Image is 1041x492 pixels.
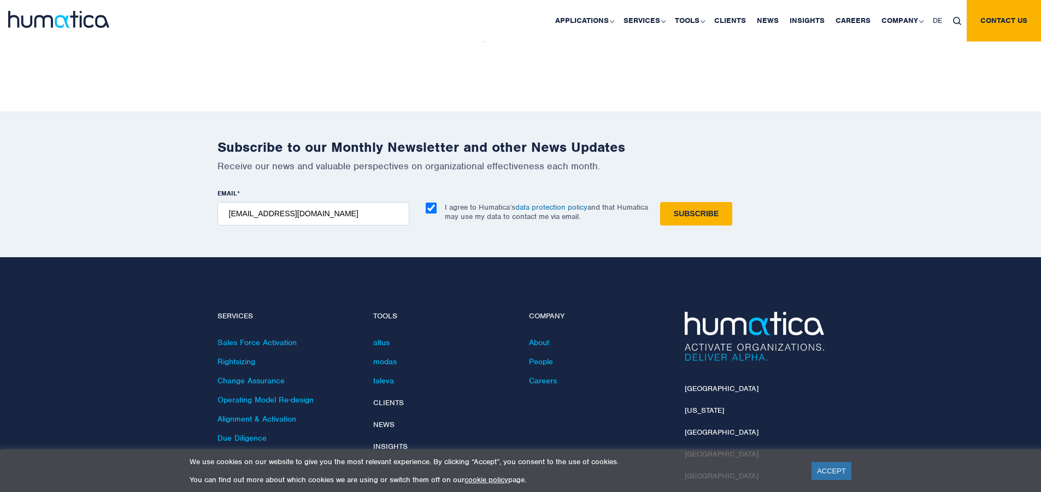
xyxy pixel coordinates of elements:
[529,376,557,386] a: Careers
[373,357,397,366] a: modas
[217,160,824,172] p: Receive our news and valuable perspectives on organizational effectiveness each month.
[373,376,394,386] a: taleva
[217,376,285,386] a: Change Assurance
[529,357,553,366] a: People
[217,202,409,226] input: name@company.com
[464,475,508,484] a: cookie policy
[217,433,267,443] a: Due Diligence
[933,16,942,25] span: DE
[217,139,824,156] h2: Subscribe to our Monthly Newsletter and other News Updates
[373,420,395,429] a: News
[953,17,961,25] img: search_icon
[8,11,109,28] img: logo
[660,202,732,226] input: Subscribe
[217,395,314,405] a: Operating Model Re-design
[685,406,724,415] a: [US_STATE]
[426,203,437,214] input: I agree to Humatica’sdata protection policyand that Humatica may use my data to contact me via em...
[685,312,824,361] img: Humatica
[445,203,648,221] p: I agree to Humatica’s and that Humatica may use my data to contact me via email.
[373,442,408,451] a: Insights
[811,462,851,480] a: ACCEPT
[217,337,297,347] a: Sales Force Activation
[373,312,513,321] h4: Tools
[217,312,357,321] h4: Services
[217,414,296,424] a: Alignment & Activation
[217,357,255,366] a: Rightsizing
[190,457,798,466] p: We use cookies on our website to give you the most relevant experience. By clicking “Accept”, you...
[373,337,390,347] a: altus
[685,384,758,393] a: [GEOGRAPHIC_DATA]
[217,189,237,198] span: EMAIL
[190,475,798,484] p: You can find out more about which cookies we are using or switch them off on our page.
[529,312,668,321] h4: Company
[685,428,758,437] a: [GEOGRAPHIC_DATA]
[515,203,587,212] a: data protection policy
[529,337,549,347] a: About
[373,398,404,407] a: Clients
